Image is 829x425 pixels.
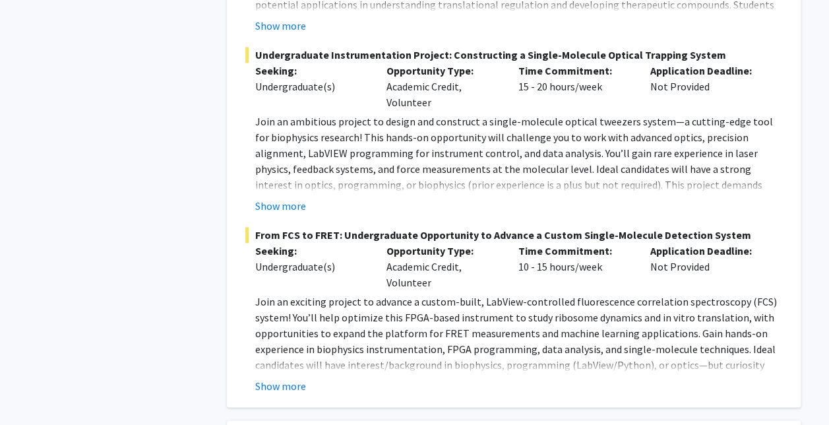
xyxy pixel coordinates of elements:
div: Academic Credit, Volunteer [377,243,508,290]
div: 15 - 20 hours/week [508,63,640,110]
div: Not Provided [640,243,772,290]
div: Undergraduate(s) [255,79,367,94]
p: Seeking: [255,63,367,79]
div: Academic Credit, Volunteer [377,63,508,110]
p: Application Deadline: [650,243,762,259]
button: Show more [255,378,306,394]
span: Join an ambitious project to design and construct a single-molecule optical tweezers system—a cut... [255,115,776,223]
p: Application Deadline: [650,63,762,79]
span: From FCS to FRET: Undergraduate Opportunity to Advance a Custom Single-Molecule Detection System [245,227,782,243]
button: Show more [255,18,306,34]
p: Seeking: [255,243,367,259]
button: Show more [255,198,306,214]
p: Time Commitment: [518,63,630,79]
p: Opportunity Type: [386,63,499,79]
iframe: Chat [10,366,56,415]
p: Time Commitment: [518,243,630,259]
span: Undergraduate Instrumentation Project: Constructing a Single-Molecule Optical Trapping System [245,47,782,63]
div: 10 - 15 hours/week [508,243,640,290]
span: Join an exciting project to advance a custom-built, LabView-controlled fluorescence correlation s... [255,295,777,403]
div: Not Provided [640,63,772,110]
p: Opportunity Type: [386,243,499,259]
div: Undergraduate(s) [255,259,367,275]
